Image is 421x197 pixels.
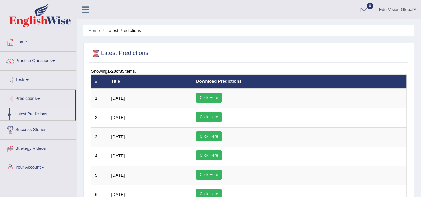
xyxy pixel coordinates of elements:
[111,192,125,197] span: [DATE]
[192,75,406,89] th: Download Predictions
[196,93,222,103] a: Click Here
[367,3,373,9] span: 0
[111,115,125,120] span: [DATE]
[91,108,108,127] td: 2
[196,170,222,180] a: Click Here
[91,147,108,166] td: 4
[196,131,222,141] a: Click Here
[111,153,125,158] span: [DATE]
[101,27,141,34] li: Latest Predictions
[0,33,76,49] a: Home
[111,96,125,101] span: [DATE]
[91,68,407,74] div: Showing of items.
[0,52,76,68] a: Practice Questions
[91,49,148,58] h2: Latest Predictions
[91,166,108,185] td: 5
[120,69,124,74] b: 35
[0,140,76,156] a: Strategy Videos
[91,75,108,89] th: #
[108,75,193,89] th: Title
[91,127,108,147] td: 3
[88,28,100,33] a: Home
[111,173,125,178] span: [DATE]
[0,90,75,106] a: Predictions
[0,158,76,175] a: Your Account
[12,108,75,120] a: Latest Predictions
[107,69,116,74] b: 1-20
[196,112,222,122] a: Click Here
[0,71,76,87] a: Tests
[111,134,125,139] span: [DATE]
[91,89,108,108] td: 1
[0,121,76,137] a: Success Stories
[196,150,222,160] a: Click Here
